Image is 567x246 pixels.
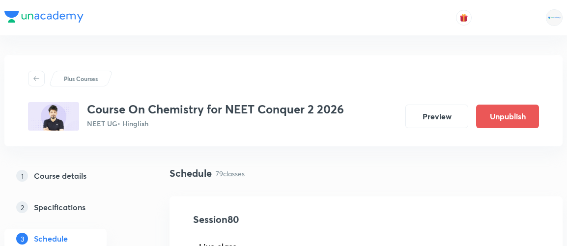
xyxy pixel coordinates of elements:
[4,197,138,217] a: 2Specifications
[216,168,245,179] p: 79 classes
[87,118,344,129] p: NEET UG • Hinglish
[546,9,563,26] img: Rahul Mishra
[459,13,468,22] img: avatar
[64,74,98,83] p: Plus Courses
[87,102,344,116] h3: Course On Chemistry for NEET Conquer 2 2026
[34,170,86,182] h5: Course details
[4,11,84,25] a: Company Logo
[16,201,28,213] p: 2
[28,102,79,131] img: 3E0D8636-ACBA-434D-985E-162076F0AC96_plus.png
[193,212,372,227] h4: Session 80
[34,233,68,245] h5: Schedule
[16,233,28,245] p: 3
[456,10,472,26] button: avatar
[4,166,138,186] a: 1Course details
[16,170,28,182] p: 1
[405,105,468,128] button: Preview
[476,105,539,128] button: Unpublish
[4,11,84,23] img: Company Logo
[34,201,85,213] h5: Specifications
[170,166,212,181] h4: Schedule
